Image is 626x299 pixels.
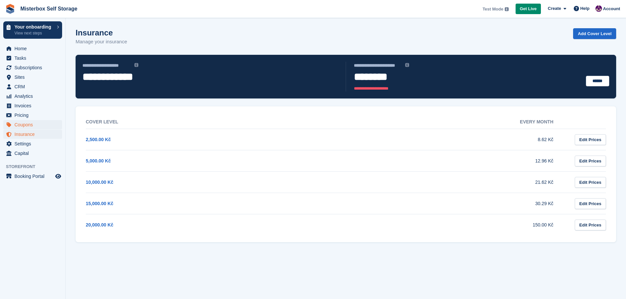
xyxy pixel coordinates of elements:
a: 10,000.00 Kč [86,180,113,185]
img: stora-icon-8386f47178a22dfd0bd8f6a31ec36ba5ce8667c1dd55bd0f319d3a0aa187defe.svg [5,4,15,14]
a: menu [3,63,62,72]
span: Storefront [6,163,65,170]
th: Cover Level [86,115,326,129]
a: 15,000.00 Kč [86,201,113,206]
a: Your onboarding View next steps [3,21,62,39]
td: 21.62 Kč [326,172,567,193]
a: 2,500.00 Kč [86,137,111,142]
span: Subscriptions [14,63,54,72]
img: icon-info-grey-7440780725fd019a000dd9b08b2336e03edf1995a4989e88bcd33f0948082b44.svg [134,63,138,67]
span: Invoices [14,101,54,110]
span: Analytics [14,92,54,101]
a: Misterbox Self Storage [18,3,80,14]
span: CRM [14,82,54,91]
a: menu [3,111,62,120]
a: Edit Prices [575,220,606,230]
a: menu [3,53,62,63]
span: Sites [14,73,54,82]
span: Coupons [14,120,54,129]
p: Your onboarding [14,25,54,29]
img: icon-info-grey-7440780725fd019a000dd9b08b2336e03edf1995a4989e88bcd33f0948082b44.svg [505,7,509,11]
span: Home [14,44,54,53]
a: menu [3,82,62,91]
a: menu [3,73,62,82]
a: menu [3,139,62,148]
td: 8.62 Kč [326,129,567,150]
a: Edit Prices [575,177,606,188]
span: Pricing [14,111,54,120]
span: Booking Portal [14,172,54,181]
p: View next steps [14,30,54,36]
span: Get Live [520,6,537,12]
p: Manage your insurance [76,38,127,46]
a: menu [3,130,62,139]
a: menu [3,149,62,158]
span: Capital [14,149,54,158]
span: Create [548,5,561,12]
a: menu [3,172,62,181]
a: Edit Prices [575,156,606,166]
a: 20,000.00 Kč [86,222,113,227]
a: menu [3,101,62,110]
a: Get Live [516,4,541,14]
span: Settings [14,139,54,148]
td: 30.29 Kč [326,193,567,214]
span: Help [580,5,590,12]
a: Edit Prices [575,198,606,209]
span: Insurance [14,130,54,139]
a: menu [3,92,62,101]
a: menu [3,120,62,129]
span: Test Mode [482,6,503,12]
span: Tasks [14,53,54,63]
th: Every month [326,115,567,129]
td: 12.96 Kč [326,150,567,172]
a: Preview store [54,172,62,180]
td: 150.00 Kč [326,214,567,236]
img: icon-info-grey-7440780725fd019a000dd9b08b2336e03edf1995a4989e88bcd33f0948082b44.svg [405,63,409,67]
a: menu [3,44,62,53]
a: Add Cover Level [573,28,616,39]
a: Edit Prices [575,134,606,145]
h1: Insurance [76,28,127,37]
span: Account [603,6,620,12]
a: 5,000.00 Kč [86,158,111,163]
img: Anna Žambůrková [595,5,602,12]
